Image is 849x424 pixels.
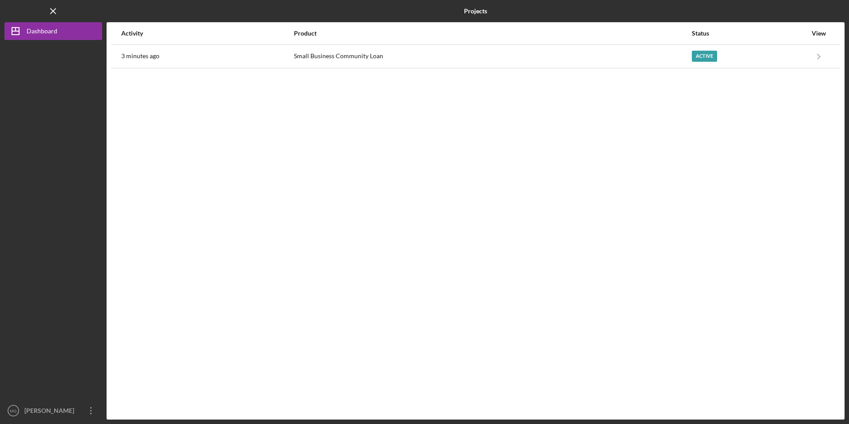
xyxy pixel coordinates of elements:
[692,30,807,37] div: Status
[808,30,830,37] div: View
[27,22,57,42] div: Dashboard
[121,52,159,60] time: 2025-09-26 20:34
[4,402,102,420] button: MG[PERSON_NAME]
[4,22,102,40] button: Dashboard
[121,30,293,37] div: Activity
[294,30,691,37] div: Product
[10,408,16,413] text: MG
[692,51,717,62] div: Active
[22,402,80,422] div: [PERSON_NAME]
[464,8,487,15] b: Projects
[294,45,691,68] div: Small Business Community Loan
